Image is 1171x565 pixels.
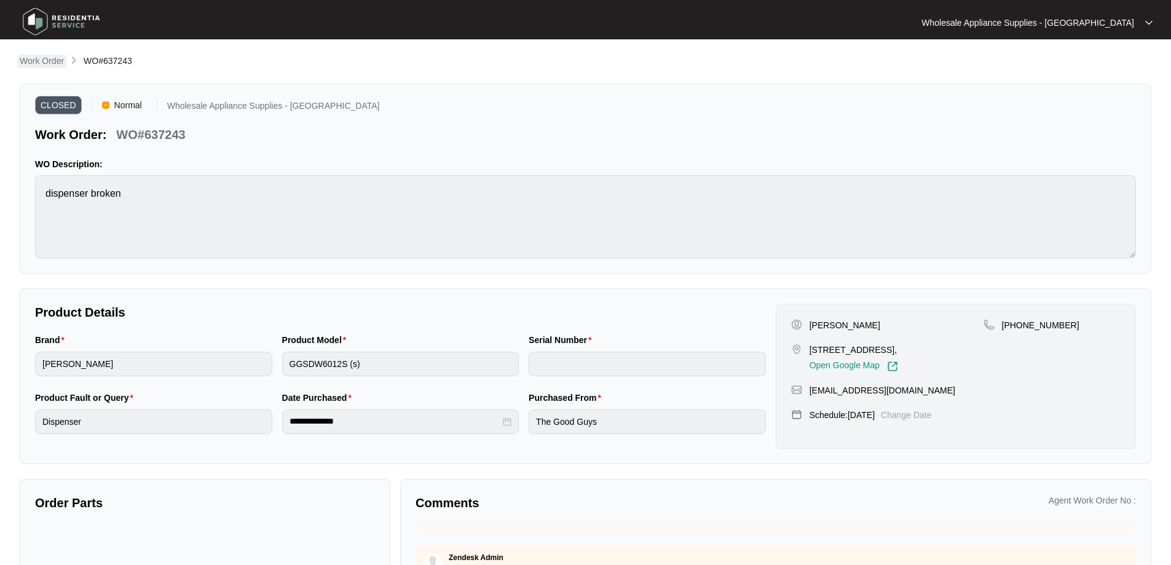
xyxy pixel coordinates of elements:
p: Work Order [20,55,64,67]
p: Wholesale Appliance Supplies - [GEOGRAPHIC_DATA] [167,101,380,114]
label: Date Purchased [282,392,357,404]
p: WO Description: [35,158,1136,170]
label: Purchased From [529,392,606,404]
p: Schedule: [DATE] [810,409,875,421]
img: map-pin [984,319,995,330]
input: Serial Number [529,352,766,376]
input: Brand [35,352,272,376]
label: Serial Number [529,334,596,346]
p: Change Date [881,409,932,421]
p: [PHONE_NUMBER] [1002,319,1079,331]
label: Product Model [282,334,352,346]
input: Purchased From [529,409,766,434]
p: [PERSON_NAME] [810,319,880,331]
img: map-pin [791,409,802,420]
span: Normal [109,96,147,114]
label: Brand [35,334,69,346]
p: Agent Work Order No : [1049,494,1136,507]
img: user-pin [791,319,802,330]
input: Date Purchased [290,415,501,428]
textarea: dispenser broken [35,175,1136,258]
p: Work Order: [35,126,106,143]
img: map-pin [791,344,802,355]
p: Order Parts [35,494,375,512]
img: map-pin [791,384,802,395]
p: [STREET_ADDRESS], [810,344,898,356]
p: Product Details [35,304,766,321]
img: dropdown arrow [1145,20,1153,26]
p: WO#637243 [116,126,185,143]
label: Product Fault or Query [35,392,138,404]
input: Product Model [282,352,519,376]
p: Wholesale Appliance Supplies - [GEOGRAPHIC_DATA] [921,17,1134,29]
img: chevron-right [69,55,79,65]
p: Comments [416,494,767,512]
a: Open Google Map [810,361,898,372]
img: Link-External [887,361,898,372]
img: Vercel Logo [102,101,109,109]
p: [EMAIL_ADDRESS][DOMAIN_NAME] [810,384,955,397]
a: Work Order [17,55,66,68]
img: residentia service logo [18,3,104,40]
span: WO#637243 [84,56,132,66]
span: CLOSED [35,96,82,114]
p: Zendesk Admin [449,553,503,563]
input: Product Fault or Query [35,409,272,434]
